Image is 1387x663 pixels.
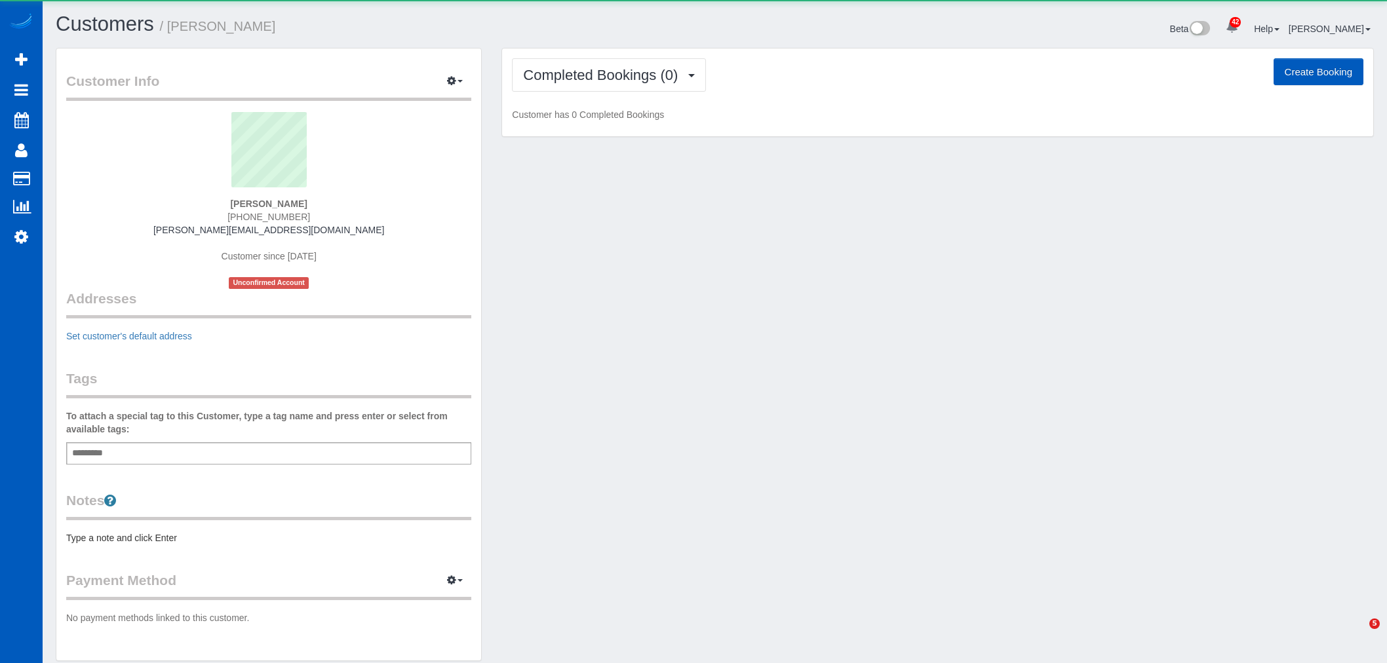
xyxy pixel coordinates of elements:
span: 42 [1230,17,1241,28]
a: Beta [1170,24,1211,34]
a: [PERSON_NAME][EMAIL_ADDRESS][DOMAIN_NAME] [153,225,384,235]
span: Unconfirmed Account [229,277,309,288]
a: [PERSON_NAME] [1289,24,1371,34]
img: New interface [1188,21,1210,38]
span: Completed Bookings (0) [523,67,684,83]
p: No payment methods linked to this customer. [66,611,471,624]
span: 5 [1369,618,1380,629]
a: Help [1254,24,1280,34]
legend: Customer Info [66,71,471,101]
span: [PHONE_NUMBER] [227,212,310,222]
small: / [PERSON_NAME] [160,19,276,33]
legend: Tags [66,369,471,398]
span: Customer since [DATE] [222,251,317,261]
a: Set customer's default address [66,331,192,341]
pre: Type a note and click Enter [66,531,471,544]
iframe: Intercom live chat [1342,618,1374,650]
button: Create Booking [1274,58,1363,86]
a: Customers [56,12,154,35]
label: To attach a special tag to this Customer, type a tag name and press enter or select from availabl... [66,409,471,436]
strong: [PERSON_NAME] [230,199,307,209]
legend: Payment Method [66,571,471,600]
legend: Notes [66,491,471,520]
img: Automaid Logo [8,13,34,31]
p: Customer has 0 Completed Bookings [512,108,1363,121]
button: Completed Bookings (0) [512,58,706,92]
a: 42 [1219,13,1245,42]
